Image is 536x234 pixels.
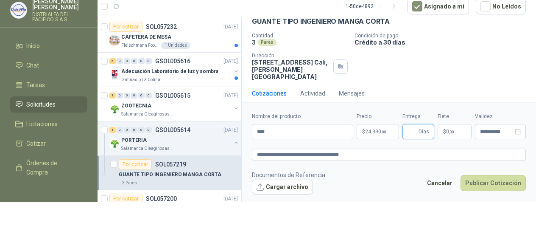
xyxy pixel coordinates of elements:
a: Tareas [10,77,87,93]
label: Flete [438,113,472,121]
p: PORTERIA [121,136,147,144]
a: Por cotizarSOL057219GUANTE TIPO INGENIERO MANGA CORTA3 Pares [98,156,241,190]
a: Por cotizarSOL057232[DATE] Company LogoCAFETERA DE MESAFleischmann Foods S.A.1 Unidades [98,18,241,53]
p: GSOL005616 [155,58,190,64]
p: GSOL005615 [155,93,190,99]
div: 3 Pares [119,180,140,186]
label: Validez [475,113,526,121]
p: Fleischmann Foods S.A. [121,42,159,49]
p: [DATE] [223,126,238,134]
a: Licitaciones [10,116,87,132]
p: GUANTE TIPO INGENIERO MANGA CORTA [119,171,221,179]
p: $24.990,00 [357,124,399,139]
div: 0 [145,93,152,99]
img: Company Logo [109,138,120,149]
span: 0 [446,129,454,134]
span: Solicitudes [26,100,56,109]
p: SOL057232 [146,24,177,30]
p: [DATE] [223,23,238,31]
span: Cotizar [26,139,46,148]
a: Cotizar [10,135,87,152]
p: [STREET_ADDRESS] Cali , [PERSON_NAME][GEOGRAPHIC_DATA] [252,59,330,80]
a: 1 0 0 0 0 0 GSOL005615[DATE] Company LogoZOOTECNIASalamanca Oleaginosas SAS [109,90,240,118]
a: 5 0 0 0 0 0 GSOL005616[DATE] Company LogoAdecuación Laboratorio de luz y sombraGimnasio La Colina [109,56,240,83]
p: Salamanca Oleaginosas SAS [121,111,175,118]
div: Actividad [300,89,325,98]
div: 0 [138,93,145,99]
div: 0 [131,58,137,64]
p: $ 0,00 [438,124,472,139]
div: 0 [117,93,123,99]
div: 1 Unidades [161,42,190,49]
div: 0 [131,93,137,99]
p: ZOOTECNIA [121,102,151,110]
div: 0 [124,127,130,133]
p: Adecuación Laboratorio de luz y sombra [121,68,218,76]
p: Dirección [252,53,330,59]
p: Condición de pago [355,33,533,39]
img: Company Logo [11,2,27,18]
p: GSOL005614 [155,127,190,133]
div: Mensajes [339,89,365,98]
label: Nombre del producto [252,113,353,121]
div: Cotizaciones [252,89,287,98]
div: 1 [109,93,116,99]
span: 24.990 [365,129,386,134]
div: 1 [109,127,116,133]
div: 0 [117,58,123,64]
div: Por cotizar [119,159,152,169]
p: Gimnasio La Colina [121,76,160,83]
img: Company Logo [109,35,120,45]
p: Cantidad [252,33,348,39]
div: 0 [124,93,130,99]
span: ,00 [449,130,454,134]
a: Chat [10,57,87,73]
label: Precio [357,113,399,121]
div: Por cotizar [109,22,142,32]
p: SOL057200 [146,196,177,202]
div: 0 [117,127,123,133]
p: Documentos de Referencia [252,170,325,180]
img: Company Logo [109,104,120,114]
img: Company Logo [109,70,120,80]
p: GUANTE TIPO INGENIERO MANGA CORTA [252,17,390,26]
div: 0 [145,127,152,133]
span: Días [419,124,429,139]
p: [DATE] [223,92,238,100]
div: 0 [131,127,137,133]
p: Salamanca Oleaginosas SAS [121,145,175,152]
div: Pares [257,39,276,46]
div: 5 [109,58,116,64]
button: Publicar Cotización [461,175,526,191]
label: Entrega [402,113,434,121]
div: 0 [138,58,145,64]
div: Por cotizar [109,194,142,204]
a: 1 0 0 0 0 0 GSOL005614[DATE] Company LogoPORTERIASalamanca Oleaginosas SAS [109,125,240,152]
p: [DATE] [223,57,238,65]
div: 0 [138,127,145,133]
span: Licitaciones [26,119,58,129]
span: Órdenes de Compra [26,158,79,177]
span: Tareas [26,80,45,90]
p: DISTRIALFA DEL PACIFICO S.A.S. [32,12,87,22]
p: CAFETERA DE MESA [121,33,171,41]
span: $ [443,129,446,134]
a: Solicitudes [10,96,87,113]
a: Por cotizarSOL057200[DATE] [98,190,241,225]
button: Cancelar [422,175,457,191]
p: Crédito a 30 días [355,39,533,46]
p: [DATE] [223,195,238,203]
a: Inicio [10,38,87,54]
p: SOL057219 [155,161,186,167]
span: ,00 [381,130,386,134]
p: 3 [252,39,256,46]
button: Cargar archivo [252,180,313,195]
span: Chat [26,61,39,70]
div: 0 [124,58,130,64]
a: Órdenes de Compra [10,155,87,180]
span: Inicio [26,41,40,51]
div: 0 [145,58,152,64]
